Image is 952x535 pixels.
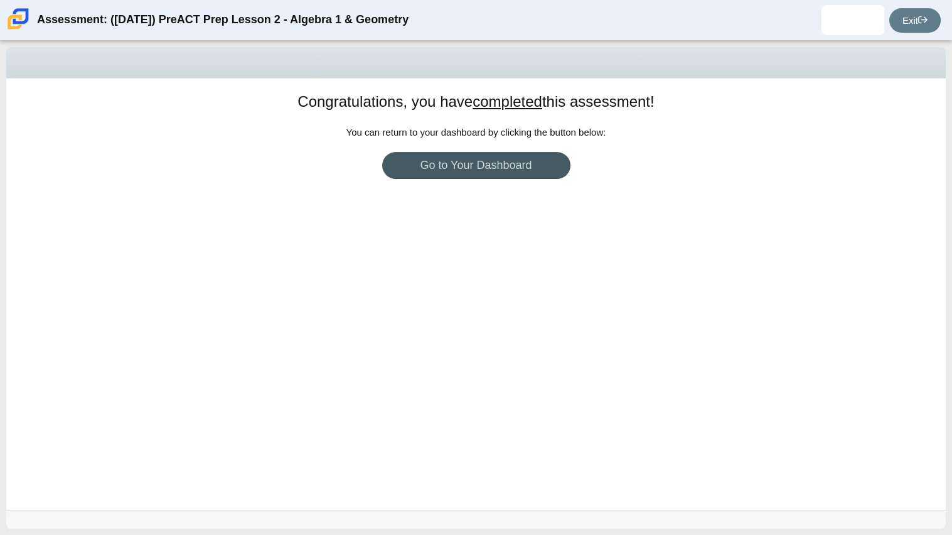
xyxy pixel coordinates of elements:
u: completed [473,93,542,110]
h1: Congratulations, you have this assessment! [297,91,654,112]
a: Go to Your Dashboard [382,152,570,179]
div: Assessment: ([DATE]) PreACT Prep Lesson 2 - Algebra 1 & Geometry [37,5,409,35]
a: Exit [889,8,941,33]
span: You can return to your dashboard by clicking the button below: [346,127,606,138]
img: joshua.lozano.Vpee5a [843,10,863,30]
a: Carmen School of Science & Technology [5,23,31,34]
img: Carmen School of Science & Technology [5,6,31,32]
